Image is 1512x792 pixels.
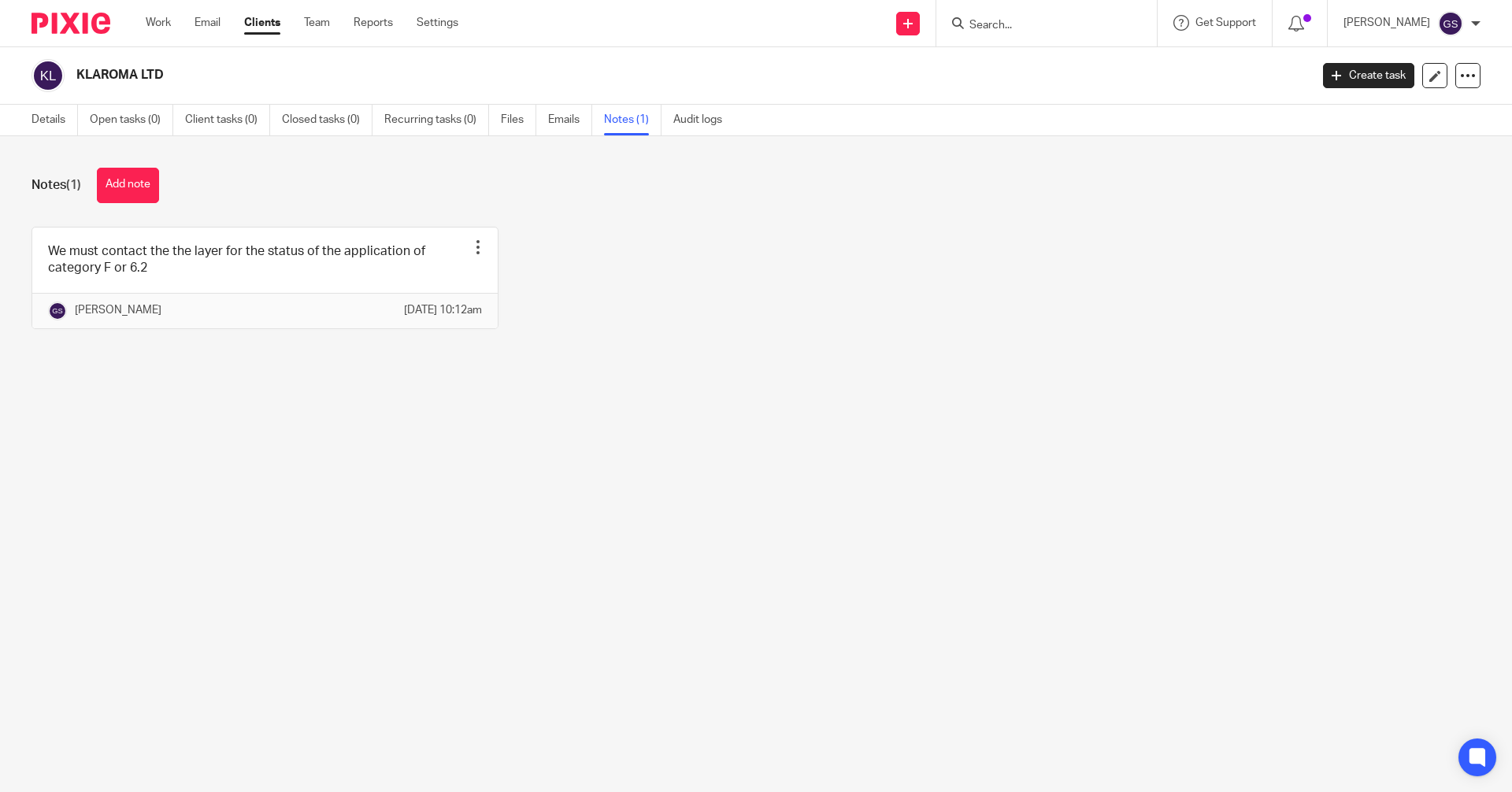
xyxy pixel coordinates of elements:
[76,67,1054,83] h2: KLAROMA LTD
[90,105,173,135] a: Open tasks (0)
[1438,11,1463,36] img: svg%3E
[31,177,81,194] h1: Notes
[1323,63,1414,88] a: Create task
[354,15,393,31] a: Reports
[968,19,1110,33] input: Search
[384,105,489,135] a: Recurring tasks (0)
[501,105,536,135] a: Files
[31,105,78,135] a: Details
[604,105,661,135] a: Notes (1)
[673,105,734,135] a: Audit logs
[75,302,161,318] p: [PERSON_NAME]
[417,15,458,31] a: Settings
[31,13,110,34] img: Pixie
[146,15,171,31] a: Work
[282,105,372,135] a: Closed tasks (0)
[1343,15,1430,31] p: [PERSON_NAME]
[1195,17,1256,28] span: Get Support
[404,302,482,318] p: [DATE] 10:12am
[48,302,67,320] img: svg%3E
[548,105,592,135] a: Emails
[31,59,65,92] img: svg%3E
[195,15,220,31] a: Email
[244,15,280,31] a: Clients
[304,15,330,31] a: Team
[66,179,81,191] span: (1)
[97,168,159,203] button: Add note
[185,105,270,135] a: Client tasks (0)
